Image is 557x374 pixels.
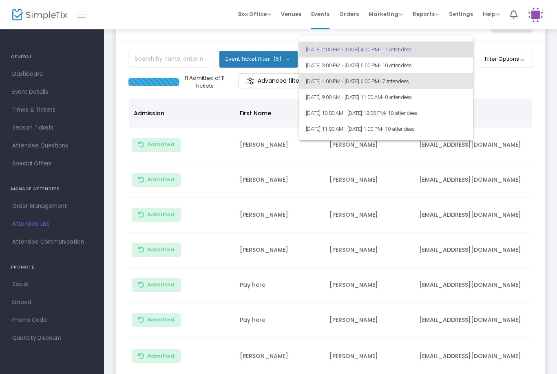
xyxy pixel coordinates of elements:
span: [DATE] 12:00 PM - [DATE] 2:00 PM [306,137,466,153]
span: [DATE] 3:00 PM - [DATE] 5:00 PM [306,57,466,73]
span: • 10 attendees [379,62,412,68]
span: • 10 attendees [385,110,418,116]
span: [DATE] 11:00 AM - [DATE] 1:00 PM [306,121,466,137]
span: • 7 attendees [379,78,409,84]
span: • 0 attendees [382,94,412,100]
span: [DATE] 2:00 PM - [DATE] 4:00 PM [306,42,466,57]
span: • 10 attendees [382,126,415,132]
span: [DATE] 9:00 AM - [DATE] 11:00 AM [306,89,466,105]
span: [DATE] 4:00 PM - [DATE] 6:00 PM [306,73,466,89]
span: • 11 attendees [379,46,412,53]
span: [DATE] 10:00 AM - [DATE] 12:00 PM [306,105,466,121]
